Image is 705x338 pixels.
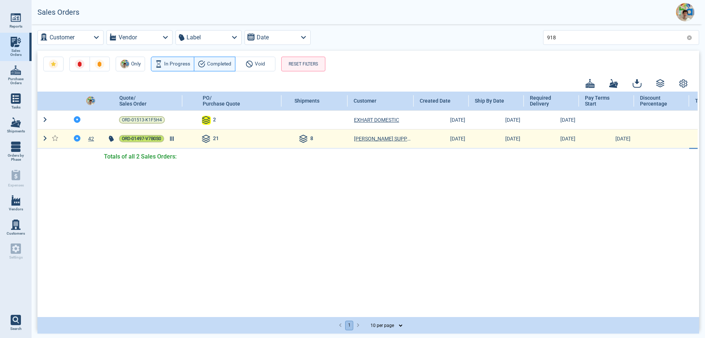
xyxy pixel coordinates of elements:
[469,110,524,129] td: [DATE]
[119,135,164,142] a: ORD-01497-V7B0S0
[119,32,137,43] label: Vendor
[354,135,412,142] a: [PERSON_NAME] SUPPLY, INC.
[213,135,219,143] span: 21
[11,93,21,104] img: menu_icon
[257,32,269,43] label: Date
[10,327,22,331] span: Search
[310,135,313,143] span: 8
[116,57,145,71] button: AvatarOnly
[255,60,265,68] span: Void
[50,32,75,43] label: Customer
[9,207,23,211] span: Vendors
[345,321,353,330] button: page 1
[354,116,399,124] a: EXHART DOMESTIC
[194,57,235,71] button: Completed
[11,117,21,128] img: menu_icon
[86,96,95,105] img: Avatar
[585,95,621,107] span: Pay Terms Start
[676,3,694,21] img: Avatar
[122,116,162,124] span: ORD-01513-K1F5H4
[530,95,565,107] span: Required Delivery
[11,195,21,206] img: menu_icon
[37,8,79,17] h2: Sales Orders
[11,13,21,23] img: menu_icon
[119,116,165,124] a: ORD-01513-K1F5H4
[336,321,362,330] nav: pagination navigation
[122,135,161,142] span: ORD-01497-V7B0S0
[640,95,676,107] span: Discount Percentage
[11,65,21,75] img: menu_icon
[420,98,451,104] span: Created Date
[104,152,177,161] span: Totals of all 2 Sales Orders:
[187,32,201,43] label: Label
[11,142,21,152] img: menu_icon
[235,57,275,71] button: Void
[524,129,579,148] td: [DATE]
[207,60,231,68] span: Completed
[469,129,524,148] td: [DATE]
[245,30,311,45] button: Date
[10,24,22,29] span: Reports
[120,60,129,68] img: Avatar
[151,57,194,71] button: In Progress
[6,153,26,162] span: Orders by Phase
[11,37,21,47] img: menu_icon
[524,110,579,129] td: [DATE]
[119,95,147,107] span: Quote/ Sales Order
[579,129,634,148] td: [DATE]
[11,220,21,230] img: menu_icon
[7,129,25,134] span: Shipments
[294,98,319,104] span: Shipments
[354,98,376,104] span: Customer
[106,30,173,45] button: Vendor
[203,95,240,107] span: PO/ Purchase Quote
[11,105,21,110] span: Tasks
[83,135,107,142] div: 42
[7,231,25,236] span: Customers
[176,30,242,45] button: Label
[475,98,504,104] span: Ship By Date
[6,49,26,57] span: Sales Orders
[414,110,469,129] td: [DATE]
[281,57,325,71] button: RESET FILTERS
[37,30,104,45] button: Customer
[213,116,216,125] span: 2
[131,60,141,68] span: Only
[6,77,26,85] span: Purchase Orders
[164,60,190,68] span: In Progress
[414,129,469,148] td: [DATE]
[547,32,684,43] input: Search for PO or Sales Order or shipment number, etc.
